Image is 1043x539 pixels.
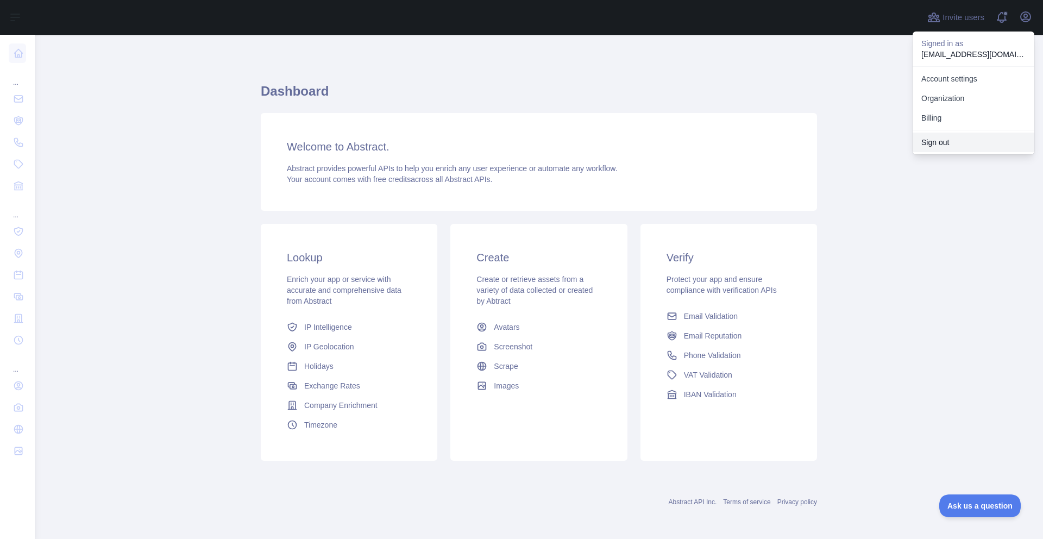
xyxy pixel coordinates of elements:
span: IBAN Validation [684,389,737,400]
span: Your account comes with across all Abstract APIs. [287,175,492,184]
a: Organization [913,89,1034,108]
span: IP Geolocation [304,341,354,352]
a: VAT Validation [662,365,795,385]
span: Enrich your app or service with accurate and comprehensive data from Abstract [287,275,401,305]
a: Abstract API Inc. [669,498,717,506]
span: Protect your app and ensure compliance with verification APIs [667,275,777,294]
span: Exchange Rates [304,380,360,391]
a: Email Validation [662,306,795,326]
a: Scrape [472,356,605,376]
span: VAT Validation [684,369,732,380]
span: Create or retrieve assets from a variety of data collected or created by Abtract [476,275,593,305]
h3: Welcome to Abstract. [287,139,791,154]
a: Company Enrichment [282,396,416,415]
p: Signed in as [921,38,1026,49]
span: Screenshot [494,341,532,352]
span: IP Intelligence [304,322,352,333]
span: Scrape [494,361,518,372]
iframe: Toggle Customer Support [939,494,1021,517]
a: Avatars [472,317,605,337]
h3: Create [476,250,601,265]
button: Sign out [913,133,1034,152]
span: Company Enrichment [304,400,378,411]
div: ... [9,65,26,87]
p: [EMAIL_ADDRESS][DOMAIN_NAME] [921,49,1026,60]
span: Avatars [494,322,519,333]
div: ... [9,198,26,220]
a: Phone Validation [662,346,795,365]
h3: Verify [667,250,791,265]
span: Email Reputation [684,330,742,341]
span: Phone Validation [684,350,741,361]
a: Account settings [913,69,1034,89]
div: ... [9,352,26,374]
a: Screenshot [472,337,605,356]
span: Email Validation [684,311,738,322]
a: IP Geolocation [282,337,416,356]
a: Exchange Rates [282,376,416,396]
a: Privacy policy [777,498,817,506]
span: Images [494,380,519,391]
a: IBAN Validation [662,385,795,404]
h1: Dashboard [261,83,817,109]
a: Holidays [282,356,416,376]
button: Billing [913,108,1034,128]
span: Holidays [304,361,334,372]
span: free credits [373,175,411,184]
span: Invite users [943,11,984,24]
a: IP Intelligence [282,317,416,337]
a: Terms of service [723,498,770,506]
button: Invite users [925,9,987,26]
a: Timezone [282,415,416,435]
h3: Lookup [287,250,411,265]
span: Abstract provides powerful APIs to help you enrich any user experience or automate any workflow. [287,164,618,173]
span: Timezone [304,419,337,430]
a: Email Reputation [662,326,795,346]
a: Images [472,376,605,396]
